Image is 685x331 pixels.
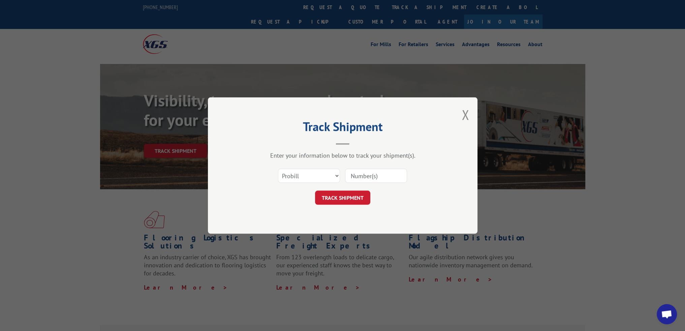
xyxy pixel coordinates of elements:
[315,191,370,205] button: TRACK SHIPMENT
[345,169,407,183] input: Number(s)
[242,152,444,159] div: Enter your information below to track your shipment(s).
[657,304,677,324] a: Open chat
[242,122,444,135] h2: Track Shipment
[462,106,469,124] button: Close modal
